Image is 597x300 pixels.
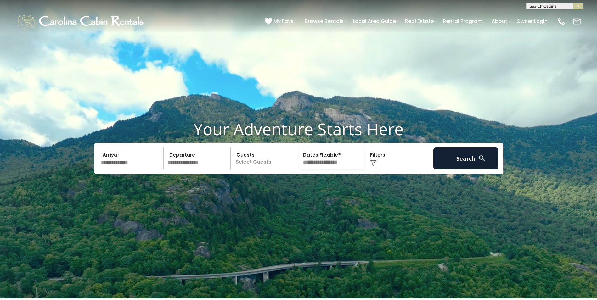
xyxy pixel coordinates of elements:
[350,16,399,27] a: Local Area Guide
[5,119,592,139] h1: Your Adventure Starts Here
[557,17,566,26] img: phone-regular-white.png
[301,16,347,27] a: Browse Rentals
[440,16,486,27] a: Rental Program
[402,16,437,27] a: Real Estate
[273,17,294,25] span: My Favs
[370,160,376,166] img: filter--v1.png
[478,154,486,162] img: search-regular-white.png
[265,17,295,25] a: My Favs
[488,16,510,27] a: About
[513,16,551,27] a: Owner Login
[16,12,146,31] img: White-1-1-2.png
[233,147,297,169] p: Select Guests
[572,17,581,26] img: mail-regular-white.png
[433,147,498,169] button: Search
